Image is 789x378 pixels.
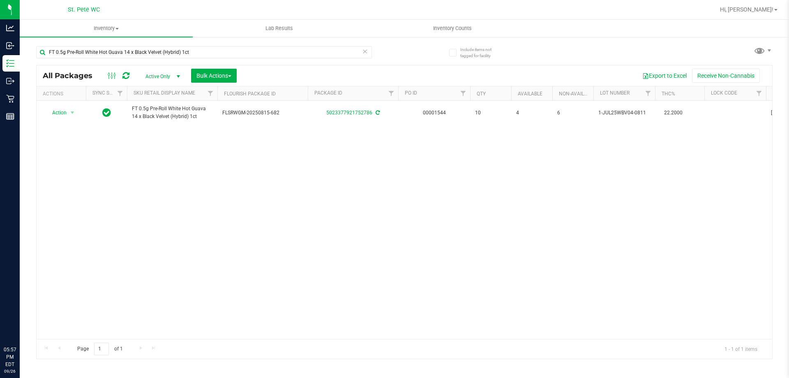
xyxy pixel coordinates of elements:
[600,90,630,96] a: Lot Number
[559,91,595,97] a: Non-Available
[8,312,33,337] iframe: Resource center
[196,72,231,79] span: Bulk Actions
[92,90,124,96] a: Sync Status
[4,346,16,368] p: 05:57 PM EDT
[752,86,766,100] a: Filter
[718,343,764,355] span: 1 - 1 of 1 items
[4,368,16,374] p: 09/26
[204,86,217,100] a: Filter
[314,90,342,96] a: Package ID
[20,20,193,37] a: Inventory
[598,109,650,117] span: 1-JUL25WBV04-0811
[6,95,14,103] inline-svg: Retail
[711,90,737,96] a: Lock Code
[660,107,687,119] span: 22.2000
[720,6,773,13] span: Hi, [PERSON_NAME]!
[134,90,195,96] a: Sku Retail Display Name
[6,112,14,121] inline-svg: Reports
[224,91,276,97] a: Flourish Package ID
[516,109,547,117] span: 4
[475,109,506,117] span: 10
[67,107,78,118] span: select
[518,91,542,97] a: Available
[6,77,14,85] inline-svg: Outbound
[477,91,486,97] a: Qty
[362,46,368,57] span: Clear
[193,20,366,37] a: Lab Results
[6,42,14,50] inline-svg: Inbound
[68,6,100,13] span: St. Pete WC
[222,109,303,117] span: FLSRWGM-20250815-682
[36,46,372,58] input: Search Package ID, Item Name, SKU, Lot or Part Number...
[662,91,675,97] a: THC%
[20,25,193,32] span: Inventory
[254,25,304,32] span: Lab Results
[45,107,67,118] span: Action
[102,107,111,118] span: In Sync
[385,86,398,100] a: Filter
[191,69,237,83] button: Bulk Actions
[557,109,588,117] span: 6
[422,25,483,32] span: Inventory Counts
[457,86,470,100] a: Filter
[374,110,380,116] span: Sync from Compliance System
[6,59,14,67] inline-svg: Inventory
[641,86,655,100] a: Filter
[366,20,539,37] a: Inventory Counts
[43,71,101,80] span: All Packages
[132,105,212,121] span: FT 0.5g Pre-Roll White Hot Guava 14 x Black Velvet (Hybrid) 1ct
[94,343,109,355] input: 1
[405,90,417,96] a: PO ID
[113,86,127,100] a: Filter
[423,110,446,116] a: 00001544
[6,24,14,32] inline-svg: Analytics
[70,343,129,355] span: Page of 1
[326,110,372,116] a: 5023377921752786
[637,69,692,83] button: Export to Excel
[43,91,83,97] div: Actions
[692,69,760,83] button: Receive Non-Cannabis
[460,46,501,59] span: Include items not tagged for facility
